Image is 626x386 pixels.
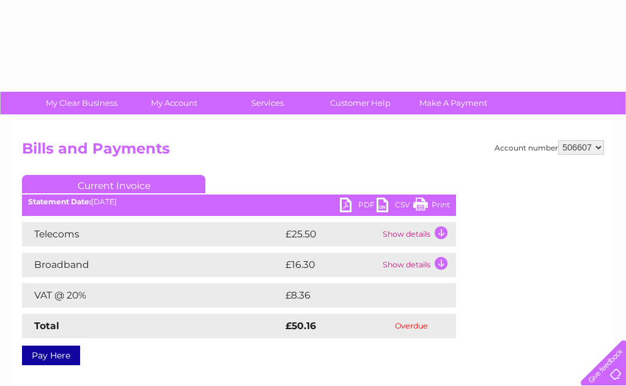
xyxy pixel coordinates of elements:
[217,92,318,114] a: Services
[310,92,411,114] a: Customer Help
[22,346,80,365] a: Pay Here
[22,175,205,193] a: Current Invoice
[380,222,456,247] td: Show details
[124,92,225,114] a: My Account
[377,198,413,215] a: CSV
[282,222,380,247] td: £25.50
[366,314,456,338] td: Overdue
[495,140,604,155] div: Account number
[22,140,604,163] h2: Bills and Payments
[380,253,456,277] td: Show details
[22,253,282,277] td: Broadband
[22,198,456,206] div: [DATE]
[34,320,59,332] strong: Total
[413,198,450,215] a: Print
[285,320,316,332] strong: £50.16
[31,92,132,114] a: My Clear Business
[28,197,91,206] b: Statement Date:
[282,253,380,277] td: £16.30
[403,92,504,114] a: Make A Payment
[340,198,377,215] a: PDF
[282,283,427,308] td: £8.36
[22,222,282,247] td: Telecoms
[22,283,282,308] td: VAT @ 20%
